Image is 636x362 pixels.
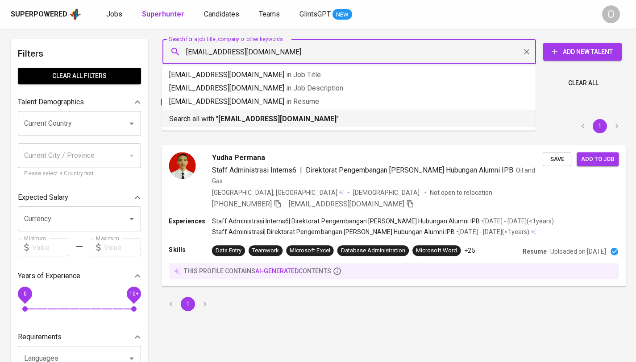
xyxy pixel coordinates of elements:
a: Candidates [204,9,241,20]
span: in Resume [286,97,319,106]
button: Clear All [565,75,602,91]
p: • [DATE] - [DATE] ( <1 years ) [455,227,529,236]
p: Please select a Country first [24,169,135,178]
div: [GEOGRAPHIC_DATA], [GEOGRAPHIC_DATA] [212,188,344,197]
div: Microsoft Excel [290,246,330,255]
span: Jobs [106,10,122,18]
p: [EMAIL_ADDRESS][DOMAIN_NAME] [169,83,528,94]
p: Requirements [18,332,62,342]
div: [EMAIL_ADDRESS][DOMAIN_NAME] [161,95,274,109]
button: page 1 [593,119,607,133]
p: Staff Administrasi Interns6 | Direktorat Pengembangan [PERSON_NAME] Hubungan Alumni IPB [212,217,480,226]
span: Teams [259,10,280,18]
input: Value [104,239,141,256]
div: Microsoft Word [416,246,457,255]
span: Oil and Gas [212,166,535,184]
p: +25 [464,246,475,255]
span: Direktorat Pengembangan [PERSON_NAME] Hubungan Alumni IPB [306,165,513,174]
span: [EMAIL_ADDRESS][DOMAIN_NAME] [161,98,264,106]
p: Uploaded on [DATE] [550,247,606,256]
button: Open [125,213,138,225]
span: GlintsGPT [299,10,331,18]
button: page 1 [181,297,195,311]
p: Experiences [169,217,212,226]
span: Add New Talent [550,46,615,58]
button: Add New Talent [543,43,622,61]
div: Superpowered [11,9,67,20]
p: Expected Salary [18,192,68,203]
p: Skills [169,245,212,254]
a: Jobs [106,9,124,20]
p: Talent Demographics [18,97,84,107]
p: Years of Experience [18,271,80,281]
button: Open [125,117,138,130]
span: Staff Administrasi Interns6 [212,165,297,174]
img: app logo [69,8,81,21]
img: de17f4d66a75aad98c084c015c2635a6.jpg [169,152,195,179]
span: Clear All [568,78,599,89]
div: Teamwork [252,246,279,255]
p: Resume [523,247,547,256]
div: Database Administration [341,246,405,255]
p: Search all with " " [169,114,528,124]
p: [EMAIL_ADDRESS][DOMAIN_NAME] [169,96,528,107]
div: Talent Demographics [18,93,141,111]
span: NEW [333,10,352,19]
span: Add to job [581,154,614,164]
button: Save [543,152,571,166]
p: Staff Administrasi | Direktorat Pengembangan [PERSON_NAME] Hubungan Alumni IPB [212,227,455,236]
span: 10+ [129,291,138,297]
span: in Job Description [286,84,343,92]
b: [EMAIL_ADDRESS][DOMAIN_NAME] [218,115,337,123]
span: [EMAIL_ADDRESS][DOMAIN_NAME] [289,199,404,208]
button: Clear [520,45,533,58]
a: Yudha PermanaStaff Administrasi Interns6|Direktorat Pengembangan [PERSON_NAME] Hubungan Alumni IP... [162,145,625,286]
div: Requirements [18,328,141,346]
div: Expected Salary [18,189,141,206]
div: Data Entry [216,246,241,255]
span: Yudha Permana [212,152,265,163]
p: [EMAIL_ADDRESS][DOMAIN_NAME] [169,70,528,80]
div: Years of Experience [18,267,141,285]
b: Superhunter [142,10,184,18]
a: Teams [259,9,282,20]
span: 0 [23,291,26,297]
span: Candidates [204,10,239,18]
span: AI-generated [255,267,299,275]
nav: pagination navigation [574,119,625,133]
span: Clear All filters [25,70,134,82]
span: [PHONE_NUMBER] [212,199,272,208]
p: • [DATE] - [DATE] ( <1 years ) [480,217,554,226]
p: this profile contains contents [184,267,331,276]
div: O [602,5,620,23]
a: Superpoweredapp logo [11,8,81,21]
span: [DEMOGRAPHIC_DATA] [353,188,421,197]
nav: pagination navigation [162,297,213,311]
span: Save [547,154,567,164]
span: in Job Title [286,70,321,79]
h6: Filters [18,46,141,61]
a: Superhunter [142,9,186,20]
button: Add to job [577,152,619,166]
button: Clear All filters [18,68,141,84]
p: Not open to relocation [430,188,492,197]
span: | [300,165,302,175]
input: Value [32,239,69,256]
a: GlintsGPT NEW [299,9,352,20]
